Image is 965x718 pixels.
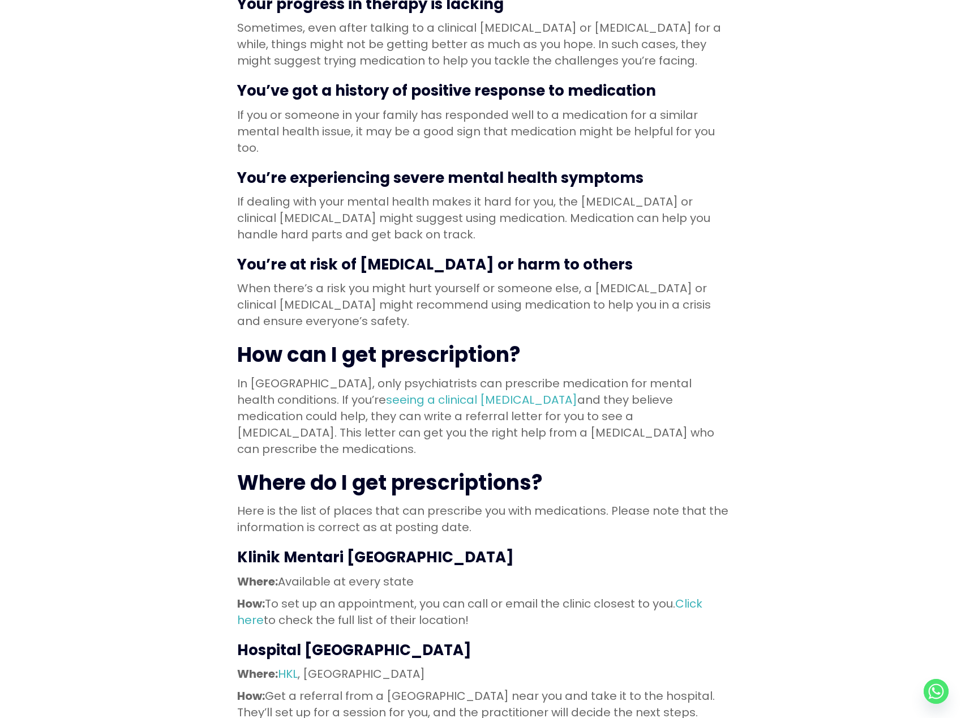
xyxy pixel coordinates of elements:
[237,107,728,156] p: If you or someone in your family has responded well to a medication for a similar mental health i...
[237,666,728,682] p: , [GEOGRAPHIC_DATA]
[237,596,702,628] a: Click here
[237,375,728,458] p: In [GEOGRAPHIC_DATA], only psychiatrists can prescribe medication for mental health conditions. I...
[237,688,265,704] strong: How:
[237,596,728,629] p: To set up an appointment, you can call or email the clinic closest to you. to check the full list...
[237,80,728,101] h3: You’ve got a history of positive response to medication
[237,20,728,69] p: Sometimes, even after talking to a clinical [MEDICAL_DATA] or [MEDICAL_DATA] for a while, things ...
[237,469,728,497] h2: Where do I get prescriptions?
[237,640,728,660] h3: Hospital [GEOGRAPHIC_DATA]
[237,194,728,243] p: If dealing with your mental health makes it hard for you, the [MEDICAL_DATA] or clinical [MEDICAL...
[237,596,265,612] strong: How:
[237,341,728,369] h2: How can I get prescription?
[237,168,728,188] h3: You’re experiencing severe mental health symptoms
[237,666,278,682] strong: Where:
[237,503,728,536] p: Here is the list of places that can prescribe you with medications. Please note that the informat...
[237,574,728,590] p: Available at every state
[386,392,577,408] a: seeing a clinical [MEDICAL_DATA]
[237,547,728,567] h3: Klinik Mentari [GEOGRAPHIC_DATA]
[924,679,949,704] a: Whatsapp
[237,254,728,275] h3: You’re at risk of [MEDICAL_DATA] or harm to others
[237,574,278,589] strong: Where:
[237,280,728,330] p: When there’s a risk you might hurt yourself or someone else, a [MEDICAL_DATA] or clinical [MEDICA...
[278,666,298,682] a: HKL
